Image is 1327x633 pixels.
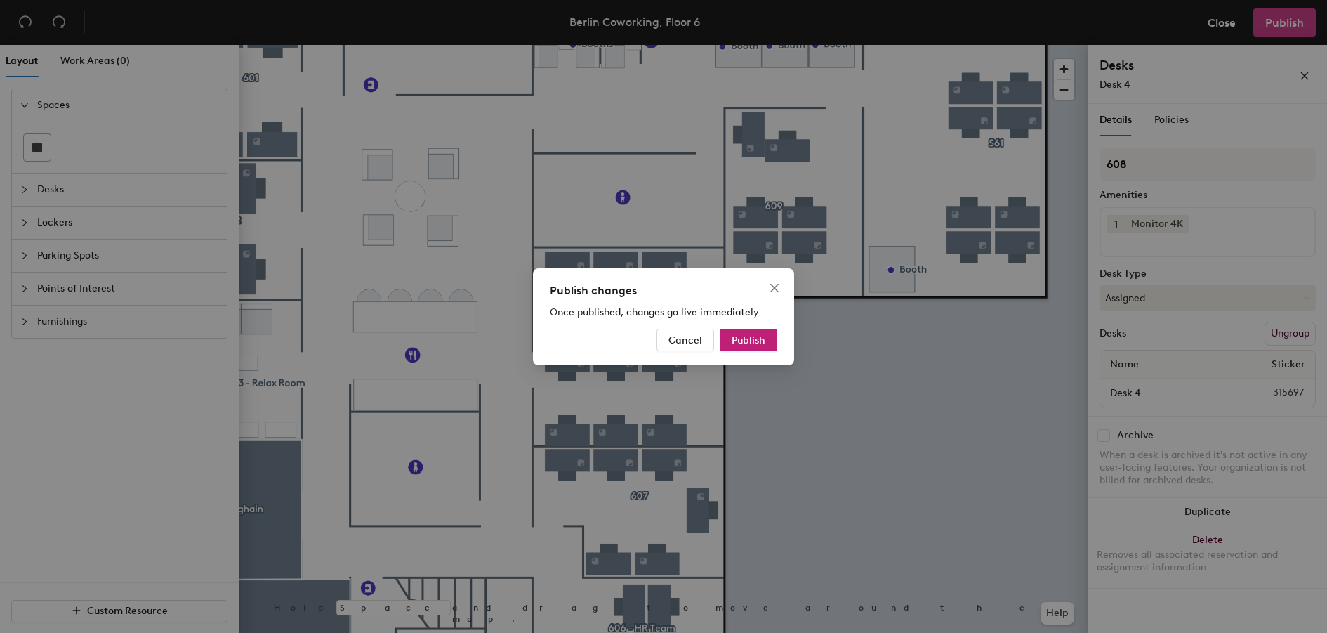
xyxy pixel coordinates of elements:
button: Cancel [656,329,714,351]
span: Once published, changes go live immediately [550,306,759,318]
span: close [769,282,780,294]
span: Publish [732,334,765,346]
button: Publish [720,329,777,351]
button: Close [763,277,786,299]
span: Cancel [668,334,702,346]
div: Publish changes [550,282,777,299]
span: Close [763,282,786,294]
